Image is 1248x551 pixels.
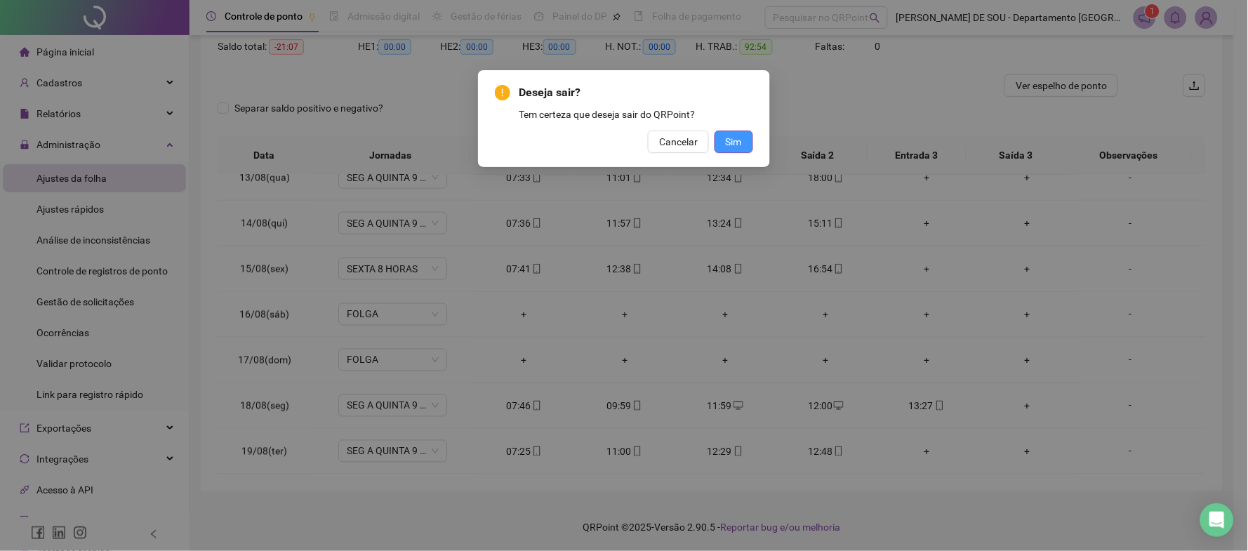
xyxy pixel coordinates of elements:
span: Deseja sair? [519,84,753,101]
span: Cancelar [659,134,698,150]
div: Tem certeza que deseja sair do QRPoint? [519,107,753,122]
span: Sim [726,134,742,150]
button: Cancelar [648,131,709,153]
button: Sim [715,131,753,153]
div: Open Intercom Messenger [1200,503,1234,537]
span: exclamation-circle [495,85,510,100]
